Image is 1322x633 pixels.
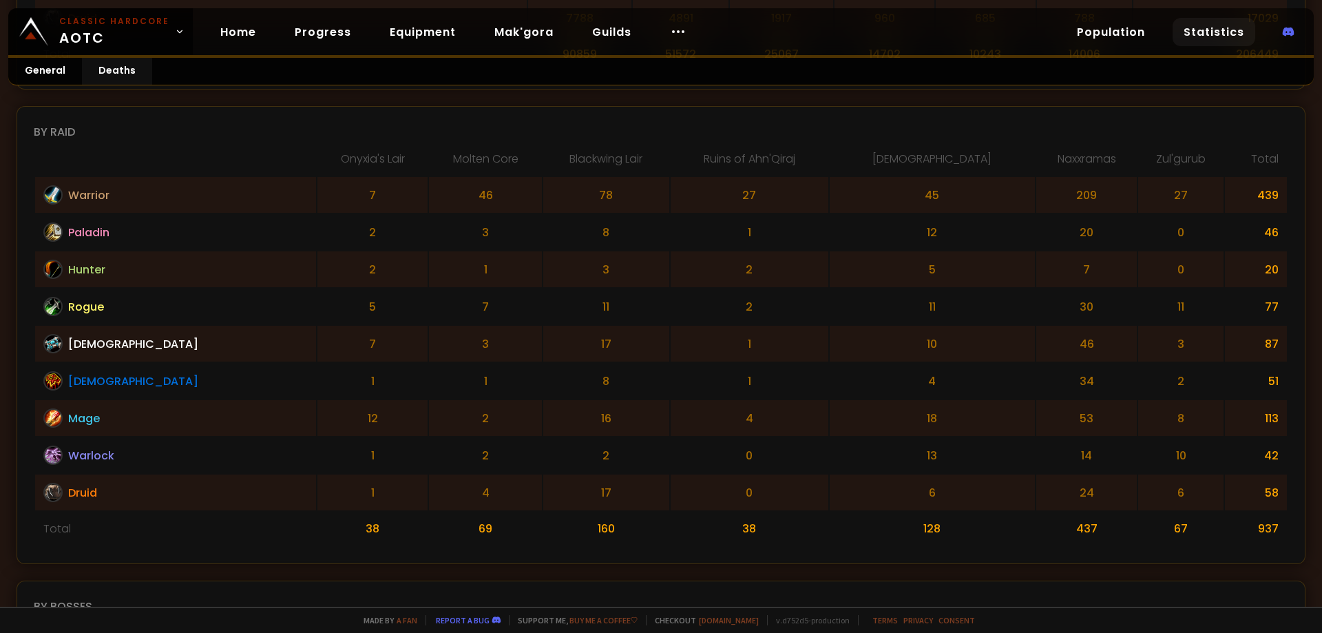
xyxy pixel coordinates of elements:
td: 53 [1036,400,1137,436]
td: 1 [671,214,828,250]
td: Total [35,512,316,546]
td: 2 [671,251,828,287]
td: 51 [1225,363,1287,399]
td: 6 [830,475,1035,510]
th: Naxxramas [1036,150,1137,176]
td: 13 [830,437,1035,473]
span: Druid [68,484,97,501]
span: [DEMOGRAPHIC_DATA] [68,373,198,390]
td: 2 [1138,363,1224,399]
a: a fan [397,615,417,625]
td: 3 [429,214,542,250]
td: 1 [317,437,428,473]
td: 209 [1036,177,1137,213]
a: Population [1066,18,1156,46]
td: 113 [1225,400,1287,436]
a: [DOMAIN_NAME] [699,615,759,625]
td: 1 [671,326,828,362]
td: 4 [429,475,542,510]
td: 7 [1036,251,1137,287]
td: 67 [1138,512,1224,546]
td: 2 [671,289,828,324]
td: 7 [317,326,428,362]
td: 24 [1036,475,1137,510]
td: 3 [1138,326,1224,362]
td: 45 [830,177,1035,213]
td: 8 [543,363,669,399]
td: 0 [1138,214,1224,250]
td: 1 [317,475,428,510]
span: Mage [68,410,100,427]
a: Terms [872,615,898,625]
th: Onyxia's Lair [317,150,428,176]
a: Consent [938,615,975,625]
small: Classic Hardcore [59,15,169,28]
span: Made by [355,615,417,625]
td: 30 [1036,289,1137,324]
td: 0 [671,437,828,473]
td: 11 [830,289,1035,324]
td: 20 [1036,214,1137,250]
td: 58 [1225,475,1287,510]
td: 38 [317,512,428,546]
td: 10 [830,326,1035,362]
a: Mak'gora [483,18,565,46]
a: Privacy [903,615,933,625]
span: Checkout [646,615,759,625]
td: 46 [429,177,542,213]
span: AOTC [59,15,169,48]
td: 20 [1225,251,1287,287]
th: [DEMOGRAPHIC_DATA] [830,150,1035,176]
td: 7 [429,289,542,324]
td: 14 [1036,437,1137,473]
td: 46 [1225,214,1287,250]
span: Rogue [68,298,104,315]
td: 77 [1225,289,1287,324]
a: Equipment [379,18,467,46]
td: 2 [429,400,542,436]
th: Blackwing Lair [543,150,669,176]
td: 17 [543,326,669,362]
span: Warrior [68,187,109,204]
td: 34 [1036,363,1137,399]
td: 1 [429,251,542,287]
td: 3 [429,326,542,362]
td: 437 [1036,512,1137,546]
th: Zul'gurub [1138,150,1224,176]
span: Warlock [68,447,114,464]
td: 27 [1138,177,1224,213]
td: 69 [429,512,542,546]
td: 7 [317,177,428,213]
td: 42 [1225,437,1287,473]
th: Total [1225,150,1287,176]
td: 8 [1138,400,1224,436]
a: Progress [284,18,362,46]
td: 1 [429,363,542,399]
td: 2 [317,214,428,250]
a: Report a bug [436,615,490,625]
td: 937 [1225,512,1287,546]
td: 5 [830,251,1035,287]
a: Buy me a coffee [569,615,638,625]
span: [DEMOGRAPHIC_DATA] [68,335,198,353]
td: 87 [1225,326,1287,362]
td: 12 [830,214,1035,250]
td: 439 [1225,177,1287,213]
th: Molten Core [429,150,542,176]
a: Home [209,18,267,46]
td: 6 [1138,475,1224,510]
div: By raid [34,123,1288,141]
td: 1 [317,363,428,399]
td: 2 [429,437,542,473]
td: 10 [1138,437,1224,473]
td: 128 [830,512,1035,546]
td: 18 [830,400,1035,436]
td: 3 [543,251,669,287]
td: 5 [317,289,428,324]
td: 0 [1138,251,1224,287]
td: 4 [671,400,828,436]
td: 1 [671,363,828,399]
span: Support me, [509,615,638,625]
td: 17 [543,475,669,510]
td: 78 [543,177,669,213]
